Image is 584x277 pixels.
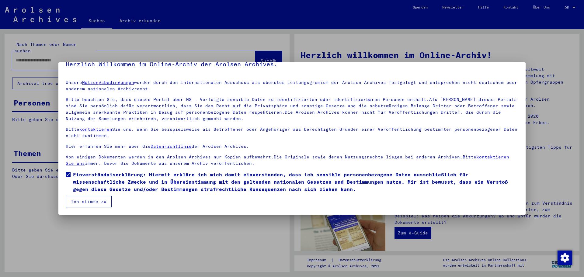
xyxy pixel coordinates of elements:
[66,143,518,150] p: Hier erfahren Sie mehr über die der Arolsen Archives.
[151,144,192,149] a: Datenrichtlinie
[66,59,518,69] h5: Herzlich Willkommen im Online-Archiv der Arolsen Archives.
[66,154,509,166] a: kontaktieren Sie uns
[66,196,112,207] button: Ich stimme zu
[82,80,134,85] a: Nutzungsbedingungen
[66,154,518,167] p: Von einigen Dokumenten werden in den Arolsen Archives nur Kopien aufbewahrt.Die Originale sowie d...
[66,96,518,122] p: Bitte beachten Sie, dass dieses Portal über NS - Verfolgte sensible Daten zu identifizierten oder...
[73,171,518,193] span: Einverständniserklärung: Hiermit erkläre ich mich damit einverstanden, dass ich sensible personen...
[66,79,518,92] p: Unsere wurden durch den Internationalen Ausschuss als oberstes Leitungsgremium der Arolsen Archiv...
[66,126,518,139] p: Bitte Sie uns, wenn Sie beispielsweise als Betroffener oder Angehöriger aus berechtigten Gründen ...
[558,251,572,265] img: Zustimmung ändern
[79,126,112,132] a: kontaktieren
